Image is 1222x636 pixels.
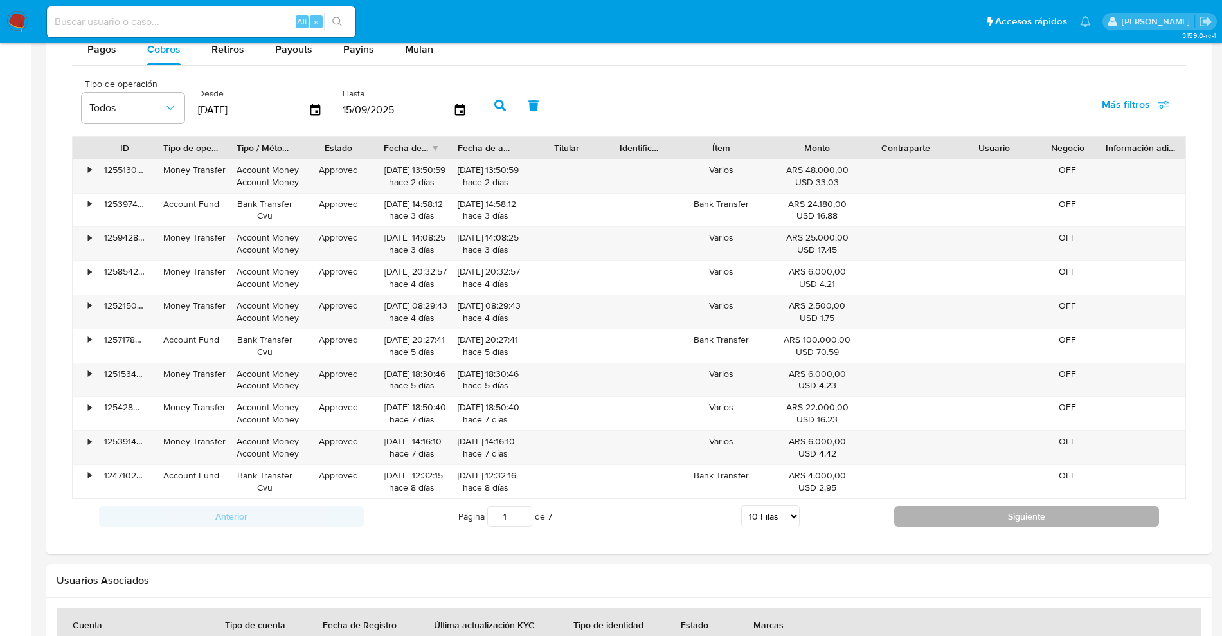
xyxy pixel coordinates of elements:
[324,13,350,31] button: search-icon
[314,15,318,28] span: s
[1122,15,1194,28] p: santiago.sgreco@mercadolibre.com
[1080,16,1091,27] a: Notificaciones
[57,574,1201,587] h2: Usuarios Asociados
[47,14,355,30] input: Buscar usuario o caso...
[1199,15,1212,28] a: Salir
[1182,30,1216,41] span: 3.159.0-rc-1
[297,15,307,28] span: Alt
[995,15,1067,28] span: Accesos rápidos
